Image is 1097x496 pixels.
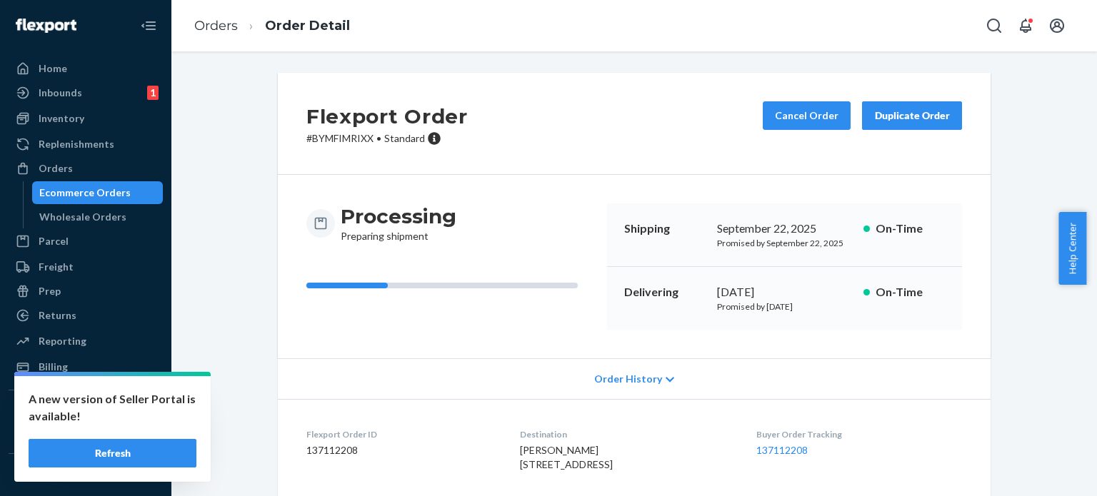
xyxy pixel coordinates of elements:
[39,360,68,374] div: Billing
[980,11,1008,40] button: Open Search Box
[265,18,350,34] a: Order Detail
[306,101,468,131] h2: Flexport Order
[874,108,950,123] div: Duplicate Order
[520,428,733,440] dt: Destination
[39,284,61,298] div: Prep
[9,107,163,130] a: Inventory
[717,300,852,313] p: Promised by [DATE]
[862,101,962,130] button: Duplicate Order
[39,308,76,323] div: Returns
[1011,11,1040,40] button: Open notifications
[134,11,163,40] button: Close Navigation
[341,203,456,243] div: Preparing shipment
[39,210,126,224] div: Wholesale Orders
[341,203,456,229] h3: Processing
[9,255,163,278] a: Freight
[194,18,238,34] a: Orders
[39,111,84,126] div: Inventory
[9,430,163,447] a: Add Integration
[9,304,163,327] a: Returns
[376,132,381,144] span: •
[29,439,196,467] button: Refresh
[1043,11,1071,40] button: Open account menu
[9,402,163,425] button: Integrations
[717,237,852,249] p: Promised by September 22, 2025
[756,428,962,440] dt: Buyer Order Tracking
[9,81,163,104] a: Inbounds1
[520,444,613,470] span: [PERSON_NAME] [STREET_ADDRESS]
[9,157,163,180] a: Orders
[9,230,163,253] a: Parcel
[9,57,163,80] a: Home
[9,280,163,303] a: Prep
[39,161,73,176] div: Orders
[876,221,945,237] p: On-Time
[717,284,852,300] div: [DATE]
[763,101,851,130] button: Cancel Order
[39,61,67,76] div: Home
[9,355,163,378] a: Billing
[306,443,497,457] dd: 137112208
[624,221,706,237] p: Shipping
[9,133,163,156] a: Replenishments
[32,206,164,228] a: Wholesale Orders
[1058,212,1086,285] button: Help Center
[39,86,82,100] div: Inbounds
[39,186,131,200] div: Ecommerce Orders
[147,86,159,100] div: 1
[9,465,163,488] button: Fast Tags
[624,284,706,300] p: Delivering
[32,181,164,204] a: Ecommerce Orders
[16,19,76,33] img: Flexport logo
[756,444,808,456] a: 137112208
[39,260,74,274] div: Freight
[876,284,945,300] p: On-Time
[9,330,163,353] a: Reporting
[183,5,361,47] ol: breadcrumbs
[306,428,497,440] dt: Flexport Order ID
[39,137,114,151] div: Replenishments
[306,131,468,146] p: # BYMFIMRIXX
[39,334,86,348] div: Reporting
[594,372,662,386] span: Order History
[29,390,196,425] p: A new version of Seller Portal is available!
[39,234,69,248] div: Parcel
[717,221,852,237] div: September 22, 2025
[384,132,425,144] span: Standard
